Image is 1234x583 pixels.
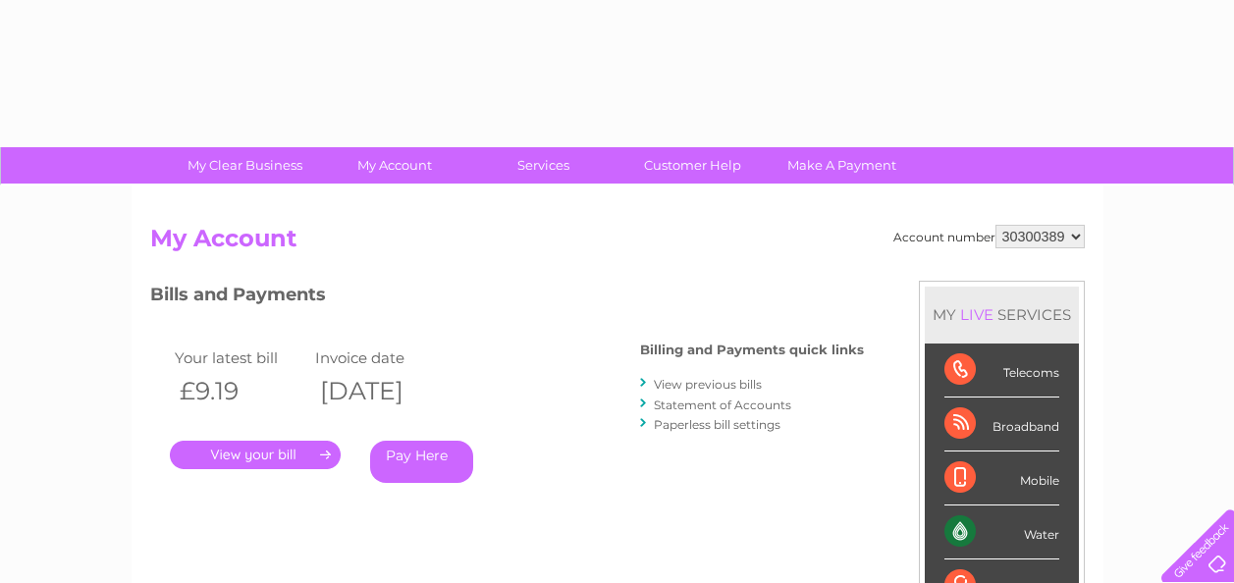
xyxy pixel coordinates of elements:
th: £9.19 [170,371,311,411]
a: Customer Help [612,147,774,184]
a: My Clear Business [164,147,326,184]
div: Broadband [944,397,1059,451]
a: Statement of Accounts [654,397,791,412]
a: My Account [313,147,475,184]
th: [DATE] [310,371,452,411]
td: Invoice date [310,344,452,371]
a: . [170,441,341,469]
div: Mobile [944,451,1059,505]
div: Telecoms [944,344,1059,397]
a: Services [462,147,624,184]
h3: Bills and Payments [150,281,864,315]
div: Account number [893,225,1085,248]
a: View previous bills [654,377,762,392]
td: Your latest bill [170,344,311,371]
div: Water [944,505,1059,559]
h4: Billing and Payments quick links [640,343,864,357]
h2: My Account [150,225,1085,262]
a: Make A Payment [761,147,923,184]
a: Paperless bill settings [654,417,780,432]
a: Pay Here [370,441,473,483]
div: MY SERVICES [925,287,1079,343]
div: LIVE [956,305,997,324]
